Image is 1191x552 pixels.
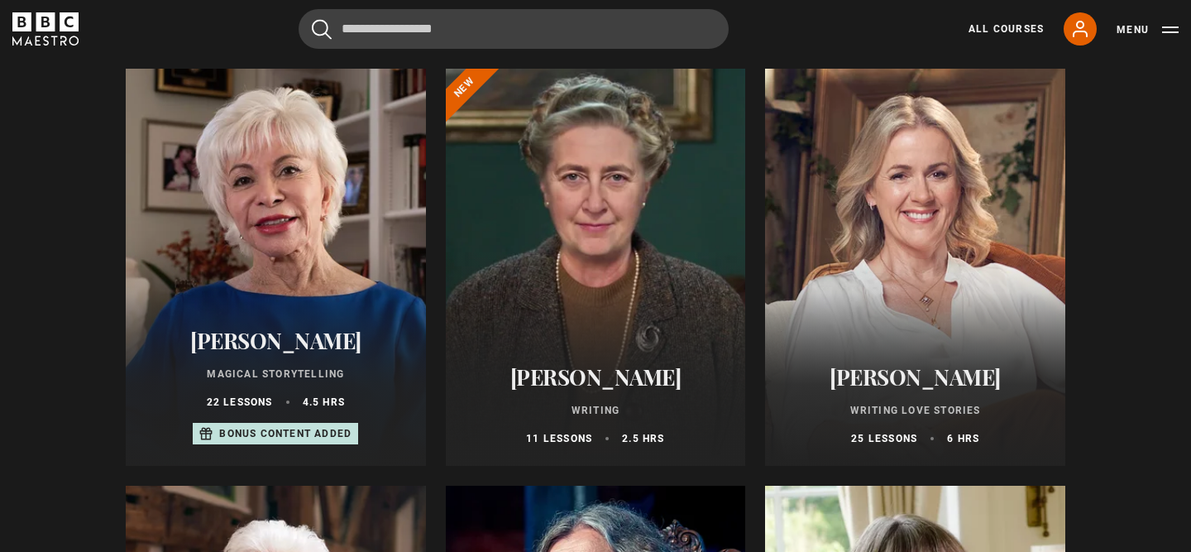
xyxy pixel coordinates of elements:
[466,364,726,390] h2: [PERSON_NAME]
[312,19,332,40] button: Submit the search query
[466,403,726,418] p: Writing
[622,431,664,446] p: 2.5 hrs
[12,12,79,46] svg: BBC Maestro
[446,69,746,466] a: [PERSON_NAME] Writing 11 lessons 2.5 hrs New
[785,403,1045,418] p: Writing Love Stories
[947,431,979,446] p: 6 hrs
[969,22,1044,36] a: All Courses
[851,431,917,446] p: 25 lessons
[526,431,592,446] p: 11 lessons
[219,426,352,441] p: Bonus content added
[303,395,345,410] p: 4.5 hrs
[1117,22,1179,38] button: Toggle navigation
[126,69,426,466] a: [PERSON_NAME] Magical Storytelling 22 lessons 4.5 hrs Bonus content added
[146,367,406,382] p: Magical Storytelling
[146,328,406,353] h2: [PERSON_NAME]
[765,69,1065,466] a: [PERSON_NAME] Writing Love Stories 25 lessons 6 hrs
[785,364,1045,390] h2: [PERSON_NAME]
[207,395,273,410] p: 22 lessons
[299,9,729,49] input: Search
